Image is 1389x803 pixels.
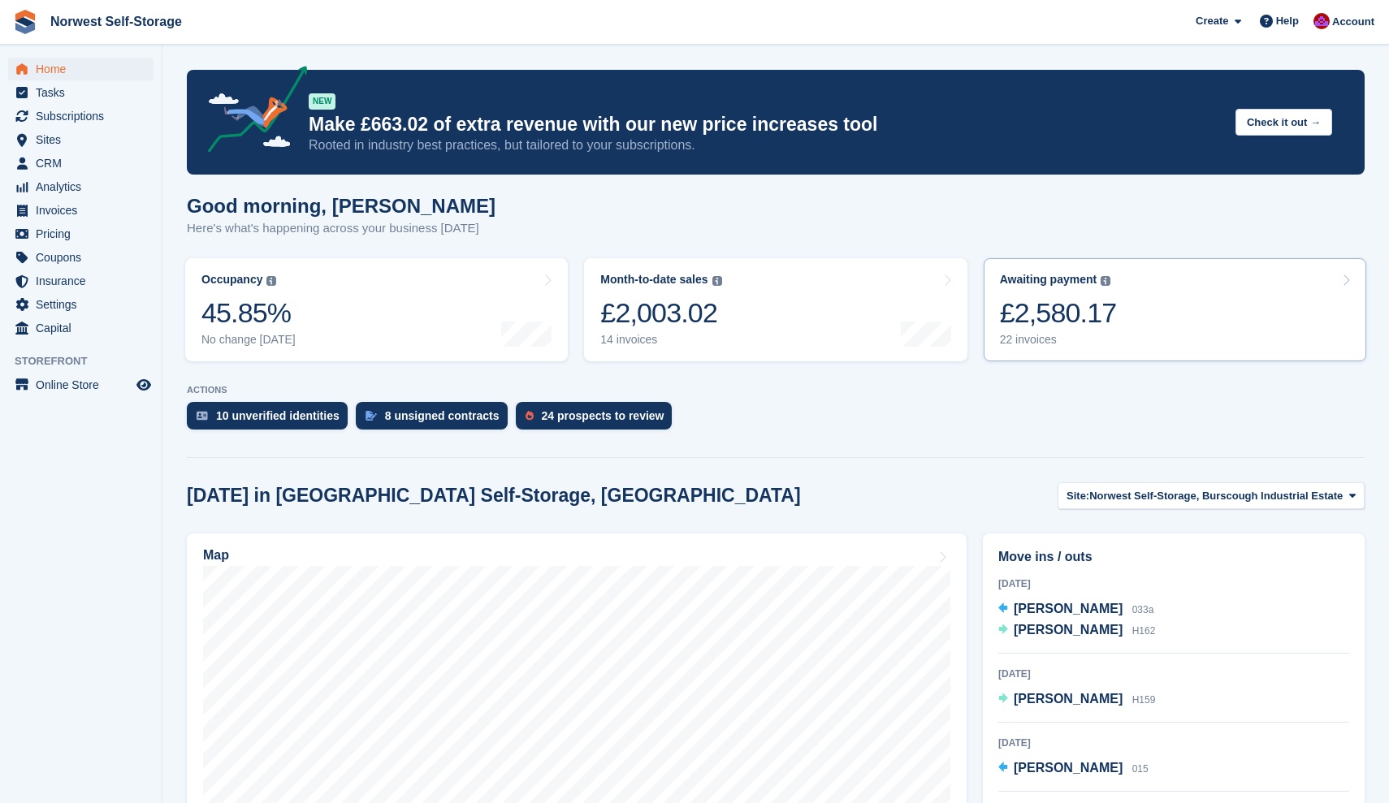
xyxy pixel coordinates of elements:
a: 8 unsigned contracts [356,402,516,438]
span: [PERSON_NAME] [1014,761,1123,775]
div: 10 unverified identities [216,409,340,422]
a: Preview store [134,375,154,395]
img: icon-info-grey-7440780725fd019a000dd9b08b2336e03edf1995a4989e88bcd33f0948082b44.svg [1101,276,1110,286]
div: 14 invoices [600,333,721,347]
span: 015 [1132,763,1149,775]
span: Norwest Self-Storage, Burscough Industrial Estate [1089,488,1343,504]
div: Awaiting payment [1000,273,1097,287]
div: 8 unsigned contracts [385,409,500,422]
div: Occupancy [201,273,262,287]
h2: [DATE] in [GEOGRAPHIC_DATA] Self-Storage, [GEOGRAPHIC_DATA] [187,485,801,507]
p: Rooted in industry best practices, but tailored to your subscriptions. [309,136,1222,154]
button: Site: Norwest Self-Storage, Burscough Industrial Estate [1058,482,1365,509]
span: Account [1332,14,1374,30]
a: menu [8,128,154,151]
span: 033a [1132,604,1154,615]
span: Home [36,58,133,80]
a: menu [8,199,154,222]
a: Awaiting payment £2,580.17 22 invoices [984,258,1366,361]
span: Invoices [36,199,133,222]
div: [DATE] [998,576,1349,591]
div: No change [DATE] [201,333,296,347]
span: [PERSON_NAME] [1014,692,1123,706]
span: H159 [1132,694,1156,706]
span: Tasks [36,81,133,104]
div: £2,003.02 [600,296,721,330]
a: menu [8,81,154,104]
img: stora-icon-8386f47178a22dfd0bd8f6a31ec36ba5ce8667c1dd55bd0f319d3a0aa187defe.svg [13,10,37,34]
div: NEW [309,93,335,110]
a: menu [8,293,154,316]
h2: Move ins / outs [998,547,1349,567]
a: menu [8,152,154,175]
span: Analytics [36,175,133,198]
span: H162 [1132,625,1156,637]
a: menu [8,246,154,269]
a: [PERSON_NAME] H162 [998,620,1155,641]
span: Storefront [15,353,162,369]
span: CRM [36,152,133,175]
p: Make £663.02 of extra revenue with our new price increases tool [309,113,1222,136]
h1: Good morning, [PERSON_NAME] [187,195,495,217]
a: menu [8,58,154,80]
img: Daniel Grensinger [1313,13,1330,29]
p: Here's what's happening across your business [DATE] [187,219,495,238]
div: [DATE] [998,667,1349,681]
span: Subscriptions [36,105,133,127]
span: Sites [36,128,133,151]
a: 24 prospects to review [516,402,681,438]
a: menu [8,105,154,127]
a: [PERSON_NAME] H159 [998,689,1155,710]
span: Create [1196,13,1228,29]
p: ACTIONS [187,385,1365,395]
span: Insurance [36,270,133,292]
span: Pricing [36,222,133,245]
img: price-adjustments-announcement-icon-8257ccfd72463d97f412b2fc003d46551f7dbcb40ab6d574587a9cd5c0d94... [194,66,308,158]
img: icon-info-grey-7440780725fd019a000dd9b08b2336e03edf1995a4989e88bcd33f0948082b44.svg [266,276,276,286]
div: Month-to-date sales [600,273,707,287]
a: menu [8,317,154,339]
span: Online Store [36,373,133,396]
a: [PERSON_NAME] 015 [998,758,1149,779]
span: [PERSON_NAME] [1014,623,1123,637]
div: 45.85% [201,296,296,330]
div: £2,580.17 [1000,296,1117,330]
h2: Map [203,548,229,563]
img: prospect-51fa495bee0391a8d652442698ab0144808aea92771e9ea1ae160a38d050c398.svg [526,411,534,421]
span: Help [1276,13,1299,29]
div: [DATE] [998,736,1349,750]
a: Month-to-date sales £2,003.02 14 invoices [584,258,967,361]
div: 22 invoices [1000,333,1117,347]
a: menu [8,175,154,198]
span: Coupons [36,246,133,269]
a: menu [8,373,154,396]
img: contract_signature_icon-13c848040528278c33f63329250d36e43548de30e8caae1d1a13099fd9432cc5.svg [366,411,377,421]
a: Norwest Self-Storage [44,8,188,35]
button: Check it out → [1235,109,1332,136]
a: [PERSON_NAME] 033a [998,599,1153,620]
span: Site: [1067,488,1089,504]
a: Occupancy 45.85% No change [DATE] [185,258,568,361]
a: menu [8,270,154,292]
a: menu [8,222,154,245]
span: Settings [36,293,133,316]
img: icon-info-grey-7440780725fd019a000dd9b08b2336e03edf1995a4989e88bcd33f0948082b44.svg [712,276,722,286]
a: 10 unverified identities [187,402,356,438]
span: Capital [36,317,133,339]
span: [PERSON_NAME] [1014,602,1123,615]
div: 24 prospects to review [542,409,664,422]
img: verify_identity-adf6edd0f0f0b5bbfe63781bf79b02c33cf7c696d77639b501bdc392416b5a36.svg [197,411,208,421]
